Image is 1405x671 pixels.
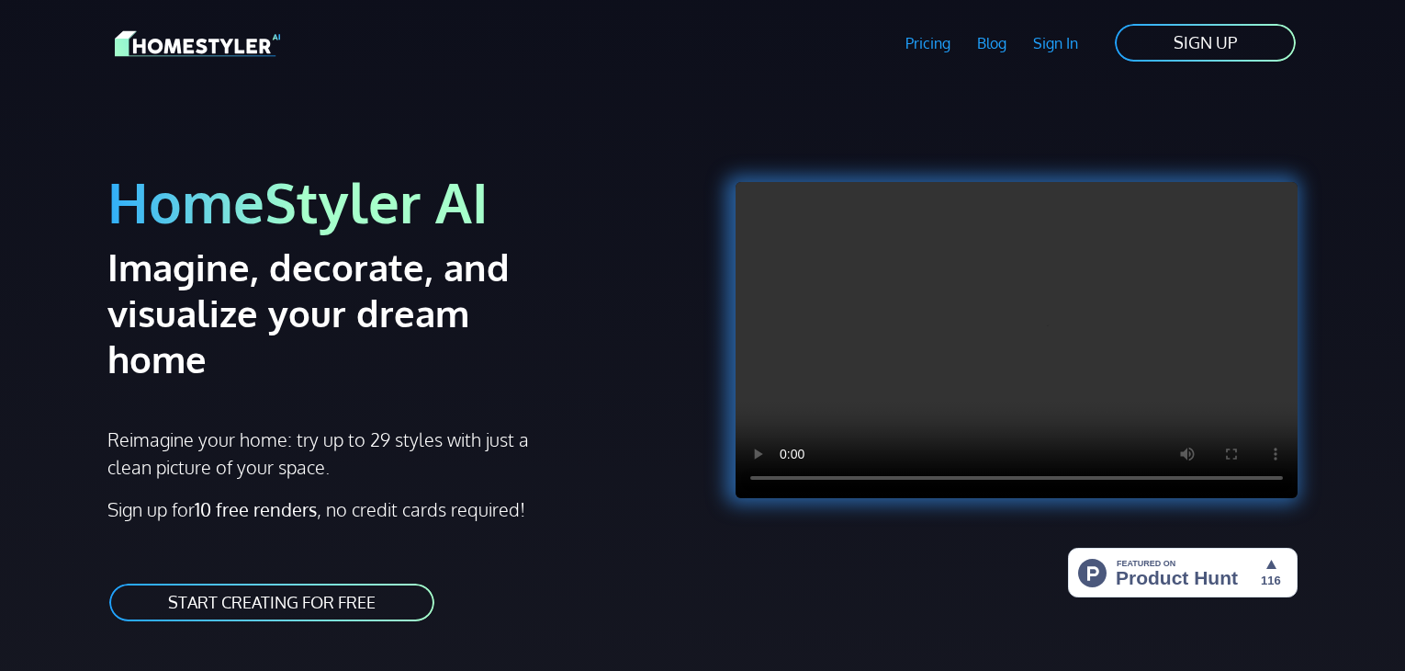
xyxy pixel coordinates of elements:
[107,426,545,481] p: Reimagine your home: try up to 29 styles with just a clean picture of your space.
[107,167,691,236] h1: HomeStyler AI
[963,22,1019,64] a: Blog
[107,244,575,381] h2: Imagine, decorate, and visualize your dream home
[115,28,280,60] img: HomeStyler AI logo
[1019,22,1091,64] a: Sign In
[195,497,317,521] strong: 10 free renders
[107,582,436,623] a: START CREATING FOR FREE
[893,22,964,64] a: Pricing
[1068,548,1298,597] img: HomeStyler AI - Interior Design Made Easy: One Click to Your Dream Home | Product Hunt
[107,495,691,523] p: Sign up for , no credit cards required!
[1113,22,1298,63] a: SIGN UP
